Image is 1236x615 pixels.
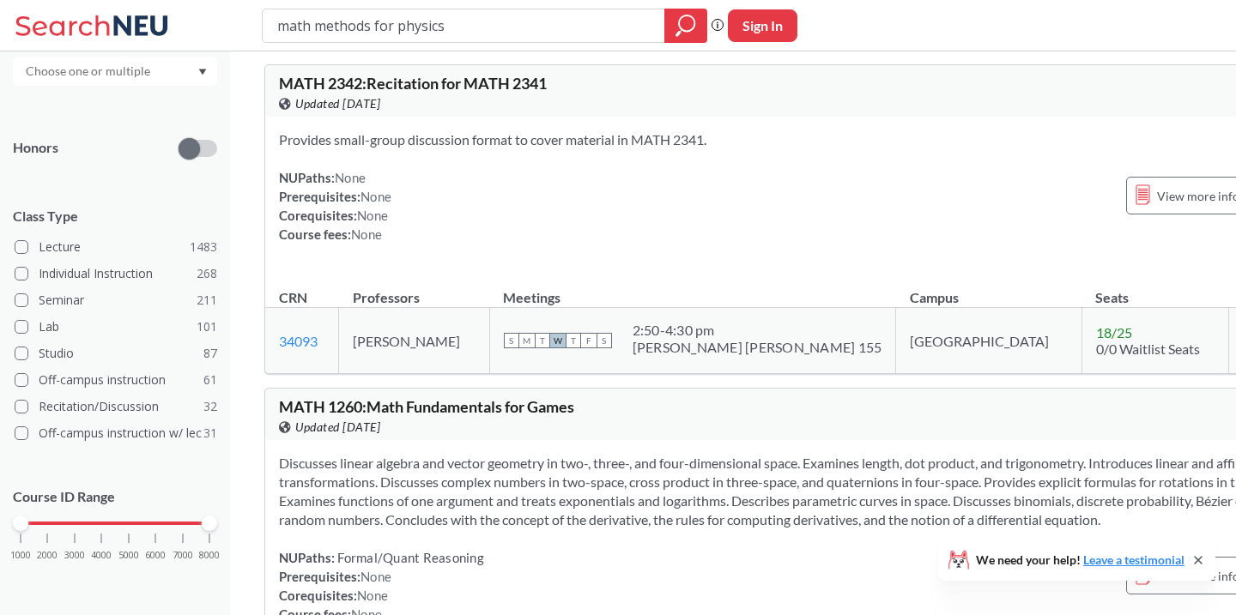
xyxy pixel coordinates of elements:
[676,14,696,38] svg: magnifying glass
[360,569,391,584] span: None
[15,316,217,338] label: Lab
[1096,341,1200,357] span: 0/0 Waitlist Seats
[118,551,139,560] span: 5000
[279,333,318,349] a: 34093
[197,264,217,283] span: 268
[13,138,58,158] p: Honors
[351,226,382,242] span: None
[15,395,217,418] label: Recitation/Discussion
[664,9,707,43] div: magnifying glass
[535,333,550,348] span: T
[13,487,217,507] p: Course ID Range
[519,333,535,348] span: M
[335,170,366,185] span: None
[581,333,597,348] span: F
[15,422,217,444] label: Off-campus instruction w/ lec
[1083,552,1184,567] a: Leave a testimonial
[360,189,391,204] span: None
[597,333,612,348] span: S
[728,9,797,42] button: Sign In
[489,271,896,308] th: Meetings
[566,333,581,348] span: T
[15,342,217,365] label: Studio
[145,551,166,560] span: 6000
[504,333,519,348] span: S
[357,588,388,603] span: None
[339,308,489,374] td: [PERSON_NAME]
[339,271,489,308] th: Professors
[550,333,566,348] span: W
[15,289,217,311] label: Seminar
[279,74,547,93] span: MATH 2342 : Recitation for MATH 2341
[15,369,217,391] label: Off-campus instruction
[295,94,380,113] span: Updated [DATE]
[91,551,112,560] span: 4000
[976,554,1184,566] span: We need your help!
[357,208,388,223] span: None
[199,551,220,560] span: 8000
[190,238,217,256] span: 1483
[633,322,882,339] div: 2:50 - 4:30 pm
[633,339,882,356] div: [PERSON_NAME] [PERSON_NAME] 155
[896,271,1081,308] th: Campus
[37,551,58,560] span: 2000
[15,262,217,285] label: Individual Instruction
[197,317,217,336] span: 101
[203,371,217,389] span: 61
[279,131,706,148] span: Provides small-group discussion format to cover material in MATH 2341.
[203,397,217,416] span: 32
[173,551,193,560] span: 7000
[203,424,217,443] span: 31
[295,418,380,437] span: Updated [DATE]
[17,61,161,81] input: Choose one or multiple
[335,550,484,565] span: Formal/Quant Reasoning
[197,291,217,310] span: 211
[64,551,85,560] span: 3000
[276,11,652,40] input: Class, professor, course number, "phrase"
[10,551,31,560] span: 1000
[896,308,1081,374] td: [GEOGRAPHIC_DATA]
[15,236,217,258] label: Lecture
[279,168,391,244] div: NUPaths: Prerequisites: Corequisites: Course fees:
[13,57,217,86] div: Dropdown arrow
[1096,324,1132,341] span: 18 / 25
[1081,271,1228,308] th: Seats
[279,288,307,307] div: CRN
[279,397,574,416] span: MATH 1260 : Math Fundamentals for Games
[198,69,207,75] svg: Dropdown arrow
[13,207,217,226] span: Class Type
[203,344,217,363] span: 87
